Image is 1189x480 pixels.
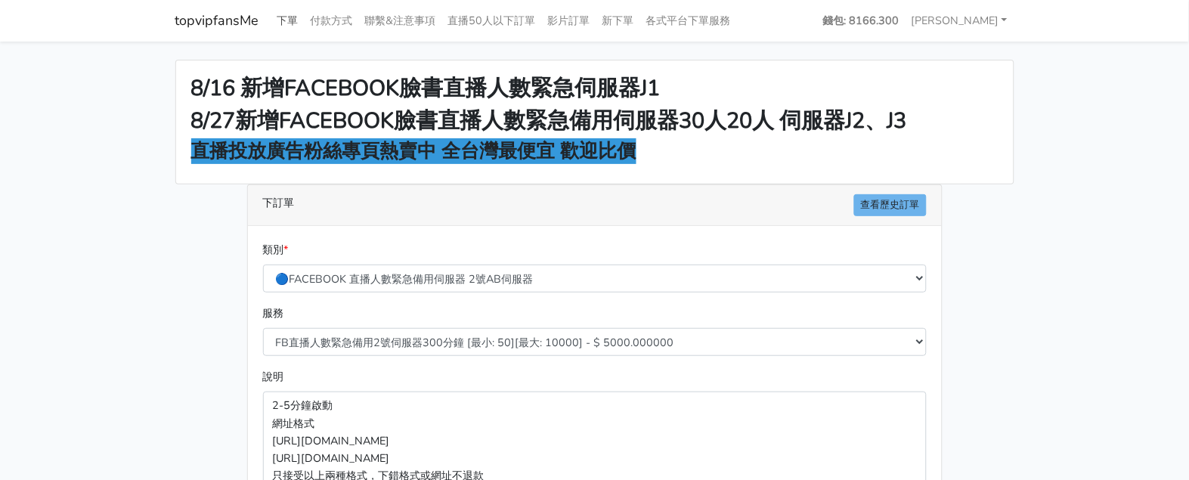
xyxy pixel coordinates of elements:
a: 錢包: 8166.300 [817,6,906,36]
label: 說明 [263,368,284,386]
a: 查看歷史訂單 [854,194,927,216]
a: 各式平台下單服務 [640,6,737,36]
a: 新下單 [596,6,640,36]
label: 類別 [263,241,289,259]
strong: 直播投放廣告粉絲專頁熱賣中 全台灣最便宜 歡迎比價 [191,138,636,164]
a: [PERSON_NAME] [906,6,1014,36]
a: 付款方式 [305,6,359,36]
label: 服務 [263,305,284,322]
strong: 8/27新增FACEBOOK臉書直播人數緊急備用伺服器30人20人 伺服器J2、J3 [191,106,907,135]
a: 直播50人以下訂單 [442,6,542,36]
strong: 8/16 新增FACEBOOK臉書直播人數緊急伺服器J1 [191,73,661,103]
a: topvipfansMe [175,6,259,36]
a: 下單 [271,6,305,36]
a: 影片訂單 [542,6,596,36]
a: 聯繫&注意事項 [359,6,442,36]
div: 下訂單 [248,185,942,226]
strong: 錢包: 8166.300 [823,13,899,28]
